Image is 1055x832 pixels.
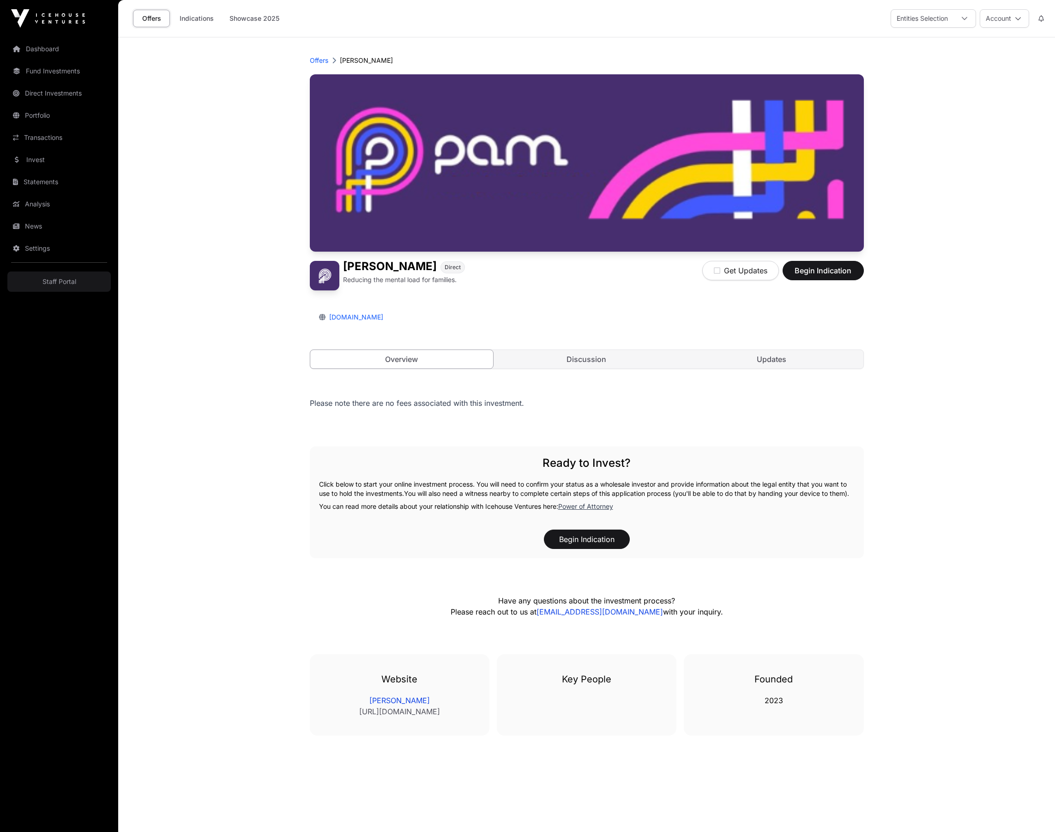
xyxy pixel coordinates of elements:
[980,9,1029,28] button: Account
[319,456,855,470] h2: Ready to Invest?
[319,480,855,498] p: Click below to start your online investment process. You will need to confirm your status as a wh...
[7,238,111,259] a: Settings
[7,105,111,126] a: Portfolio
[515,673,658,686] h3: Key People
[310,350,863,368] nav: Tabs
[7,150,111,170] a: Invest
[702,261,779,280] button: Get Updates
[340,56,393,65] p: [PERSON_NAME]
[328,706,471,717] a: [URL][DOMAIN_NAME]
[537,607,663,616] a: [EMAIL_ADDRESS][DOMAIN_NAME]
[558,502,613,510] a: Power of Attorney
[223,10,285,27] a: Showcase 2025
[310,56,328,65] a: Offers
[7,216,111,236] a: News
[7,127,111,148] a: Transactions
[310,350,494,369] a: Overview
[783,270,864,279] a: Begin Indication
[7,39,111,59] a: Dashboard
[404,489,849,497] span: You will also need a witness nearby to complete certain steps of this application process (you'll...
[7,61,111,81] a: Fund Investments
[7,194,111,214] a: Analysis
[680,350,863,368] a: Updates
[445,264,461,271] span: Direct
[783,261,864,280] button: Begin Indication
[310,261,339,290] img: PAM
[7,271,111,292] a: Staff Portal
[343,275,457,284] p: Reducing the mental load for families.
[326,313,383,321] a: [DOMAIN_NAME]
[891,10,953,27] div: Entities Selection
[319,502,855,511] p: You can read more details about your relationship with Icehouse Ventures here:
[544,530,630,549] button: Begin Indication
[495,350,678,368] a: Discussion
[7,83,111,103] a: Direct Investments
[379,595,795,617] p: Have any questions about the investment process? Please reach out to us at with your inquiry.
[174,10,220,27] a: Indications
[133,10,170,27] a: Offers
[11,9,85,28] img: Icehouse Ventures Logo
[310,397,864,410] p: Please note there are no fees associated with this investment.
[343,261,437,273] h1: [PERSON_NAME]
[328,695,471,706] a: [PERSON_NAME]
[7,172,111,192] a: Statements
[702,673,845,686] h3: Founded
[794,265,852,276] span: Begin Indication
[702,695,845,706] p: 2023
[310,74,864,252] img: PAM
[328,673,471,686] h3: Website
